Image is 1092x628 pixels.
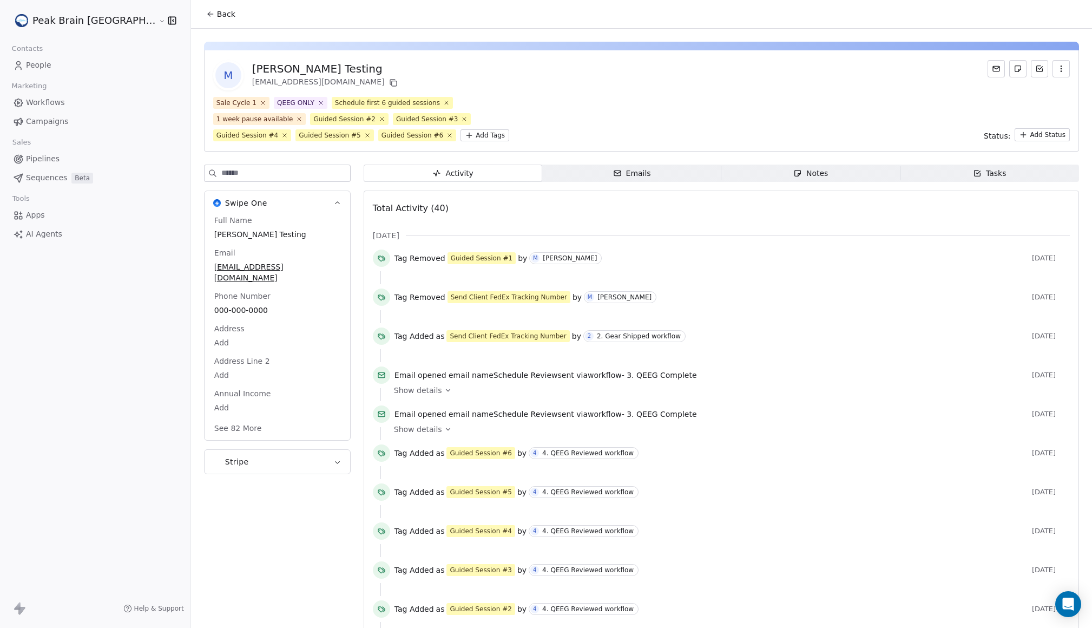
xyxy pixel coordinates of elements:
[573,292,582,303] span: by
[517,565,527,575] span: by
[533,527,536,535] div: 4
[13,11,151,30] button: Peak Brain [GEOGRAPHIC_DATA]
[313,114,375,124] div: Guided Session #2
[461,129,509,141] button: Add Tags
[394,604,434,614] span: Tag Added
[373,230,399,241] span: [DATE]
[213,199,221,207] img: Swipe One
[1032,371,1070,380] span: [DATE]
[394,565,434,575] span: Tag Added
[394,448,434,459] span: Tag Added
[394,331,434,342] span: Tag Added
[588,332,591,341] div: 2
[205,215,350,440] div: Swipe OneSwipe One
[208,418,268,438] button: See 82 More
[793,168,828,179] div: Notes
[436,331,445,342] span: as
[517,448,527,459] span: by
[9,113,182,130] a: Campaigns
[1032,566,1070,574] span: [DATE]
[9,94,182,112] a: Workflows
[26,97,65,108] span: Workflows
[588,293,593,302] div: M
[214,337,340,348] span: Add
[984,130,1010,141] span: Status:
[451,292,567,302] div: Send Client FedEx Tracking Number
[225,456,249,467] span: Stripe
[1055,591,1081,617] div: Open Intercom Messenger
[450,526,511,536] div: Guided Session #4
[450,565,511,575] div: Guided Session #3
[15,14,28,27] img: Peak%20Brain%20Logo.png
[212,356,272,367] span: Address Line 2
[252,76,400,89] div: [EMAIL_ADDRESS][DOMAIN_NAME]
[26,228,62,240] span: AI Agents
[542,527,634,535] div: 4. QEEG Reviewed workflow
[1032,527,1070,535] span: [DATE]
[200,4,242,24] button: Back
[517,526,527,537] span: by
[436,565,445,575] span: as
[973,168,1007,179] div: Tasks
[212,247,238,258] span: Email
[450,448,511,458] div: Guided Session #6
[396,114,458,124] div: Guided Session #3
[1032,605,1070,613] span: [DATE]
[299,130,360,140] div: Guided Session #5
[1015,128,1070,141] button: Add Status
[394,371,446,380] span: Email opened
[71,173,93,184] span: Beta
[252,61,400,76] div: [PERSON_NAME] Testing
[394,385,442,396] span: Show details
[533,566,536,574] div: 4
[613,168,651,179] div: Emails
[542,449,634,457] div: 4. QEEG Reviewed workflow
[212,291,273,302] span: Phone Number
[394,424,1062,435] a: Show details
[627,371,696,380] span: 3. QEEG Complete
[215,62,241,88] span: M
[134,604,184,613] span: Help & Support
[26,210,45,221] span: Apps
[450,487,511,497] div: Guided Session #5
[533,605,536,613] div: 4
[597,332,681,340] div: 2. Gear Shipped workflow
[542,488,634,496] div: 4. QEEG Reviewed workflow
[517,604,527,614] span: by
[1032,332,1070,341] span: [DATE]
[394,526,434,537] span: Tag Added
[627,410,696,418] span: 3. QEEG Complete
[394,385,1062,396] a: Show details
[1032,254,1070,263] span: [DATE]
[381,130,443,140] div: Guided Session #6
[1032,488,1070,496] span: [DATE]
[572,331,581,342] span: by
[205,450,350,474] button: StripeStripe
[212,388,273,399] span: Annual Income
[9,150,182,168] a: Pipelines
[26,116,68,127] span: Campaigns
[450,331,566,341] div: Send Client FedEx Tracking Number
[451,253,512,263] div: Guided Session #1
[7,41,48,57] span: Contacts
[533,488,536,496] div: 4
[373,203,449,213] span: Total Activity (40)
[214,261,340,283] span: [EMAIL_ADDRESS][DOMAIN_NAME]
[394,253,445,264] span: Tag Removed
[7,78,51,94] span: Marketing
[9,206,182,224] a: Apps
[214,370,340,381] span: Add
[394,292,445,303] span: Tag Removed
[277,98,314,108] div: QEEG ONLY
[123,604,184,613] a: Help & Support
[1032,410,1070,418] span: [DATE]
[217,9,235,19] span: Back
[216,98,256,108] div: Sale Cycle 1
[394,370,697,381] span: email name sent via workflow -
[542,605,634,613] div: 4. QEEG Reviewed workflow
[8,191,34,207] span: Tools
[26,60,51,71] span: People
[212,323,247,334] span: Address
[1032,449,1070,457] span: [DATE]
[394,424,442,435] span: Show details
